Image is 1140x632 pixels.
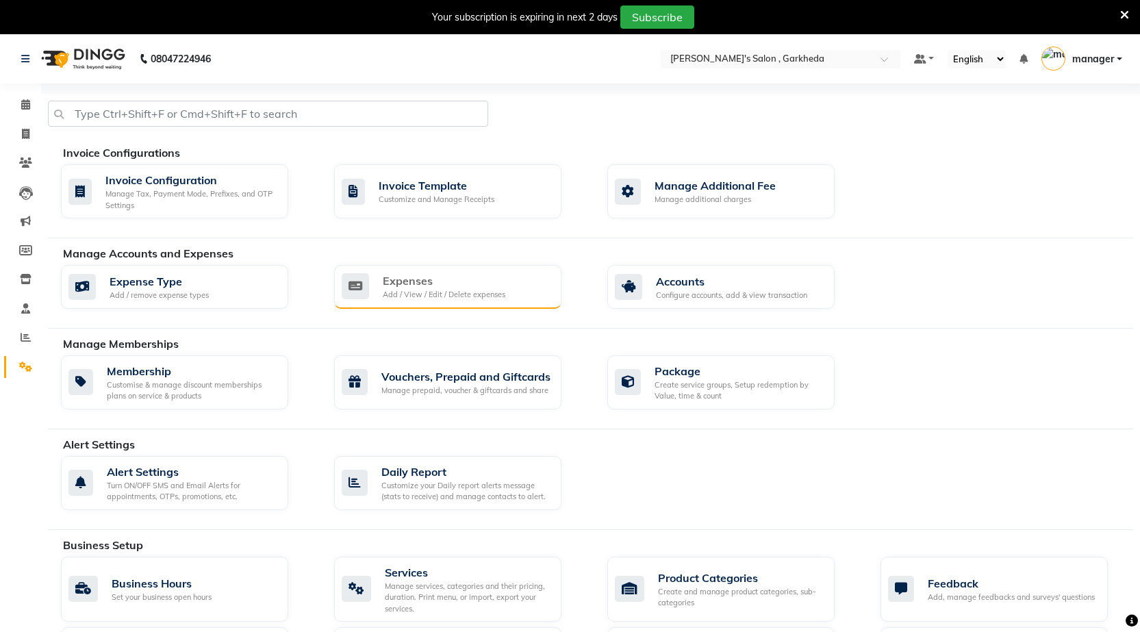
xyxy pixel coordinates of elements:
div: Manage services, categories and their pricing, duration. Print menu, or import, export your servi... [385,581,550,615]
div: Create and manage product categories, sub-categories [658,586,824,609]
div: Configure accounts, add & view transaction [656,290,807,301]
a: Alert SettingsTurn ON/OFF SMS and Email Alerts for appointments, OTPs, promotions, etc. [61,456,314,510]
span: manager [1072,52,1114,66]
div: Set your business open hours [112,592,212,603]
a: FeedbackAdd, manage feedbacks and surveys' questions [881,557,1133,622]
a: Business HoursSet your business open hours [61,557,314,622]
a: Invoice ConfigurationManage Tax, Payment Mode, Prefixes, and OTP Settings [61,164,314,218]
div: Expense Type [110,273,209,290]
div: Accounts [656,273,807,290]
div: Services [385,564,550,581]
div: Invoice Configuration [105,172,277,188]
div: Business Hours [112,575,212,592]
a: MembershipCustomise & manage discount memberships plans on service & products [61,355,314,409]
a: Expense TypeAdd / remove expense types [61,265,314,309]
img: logo [35,40,129,78]
div: Membership [107,363,277,379]
div: Manage Tax, Payment Mode, Prefixes, and OTP Settings [105,188,277,211]
a: PackageCreate service groups, Setup redemption by Value, time & count [607,355,860,409]
a: Vouchers, Prepaid and GiftcardsManage prepaid, voucher & giftcards and share [334,355,587,409]
div: Alert Settings [107,464,277,480]
div: Invoice Template [379,177,494,194]
div: Create service groups, Setup redemption by Value, time & count [655,379,824,402]
div: Customise & manage discount memberships plans on service & products [107,379,277,402]
div: Expenses [383,273,505,289]
div: Add, manage feedbacks and surveys' questions [928,592,1095,603]
div: Customize your Daily report alerts message (stats to receive) and manage contacts to alert. [381,480,550,503]
div: Turn ON/OFF SMS and Email Alerts for appointments, OTPs, promotions, etc. [107,480,277,503]
input: Type Ctrl+Shift+F or Cmd+Shift+F to search [48,101,488,127]
div: Feedback [928,575,1095,592]
a: AccountsConfigure accounts, add & view transaction [607,265,860,309]
div: Manage Additional Fee [655,177,776,194]
a: Product CategoriesCreate and manage product categories, sub-categories [607,557,860,622]
div: Package [655,363,824,379]
a: ExpensesAdd / View / Edit / Delete expenses [334,265,587,309]
div: Manage additional charges [655,194,776,205]
a: Daily ReportCustomize your Daily report alerts message (stats to receive) and manage contacts to ... [334,456,587,510]
div: Daily Report [381,464,550,480]
b: 08047224946 [151,40,211,78]
div: Product Categories [658,570,824,586]
div: Customize and Manage Receipts [379,194,494,205]
button: Subscribe [620,5,694,29]
img: manager [1041,47,1065,71]
a: ServicesManage services, categories and their pricing, duration. Print menu, or import, export yo... [334,557,587,622]
a: Invoice TemplateCustomize and Manage Receipts [334,164,587,218]
div: Add / View / Edit / Delete expenses [383,289,505,301]
div: Manage prepaid, voucher & giftcards and share [381,385,550,396]
div: Add / remove expense types [110,290,209,301]
div: Vouchers, Prepaid and Giftcards [381,368,550,385]
a: Manage Additional FeeManage additional charges [607,164,860,218]
div: Your subscription is expiring in next 2 days [432,10,618,25]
